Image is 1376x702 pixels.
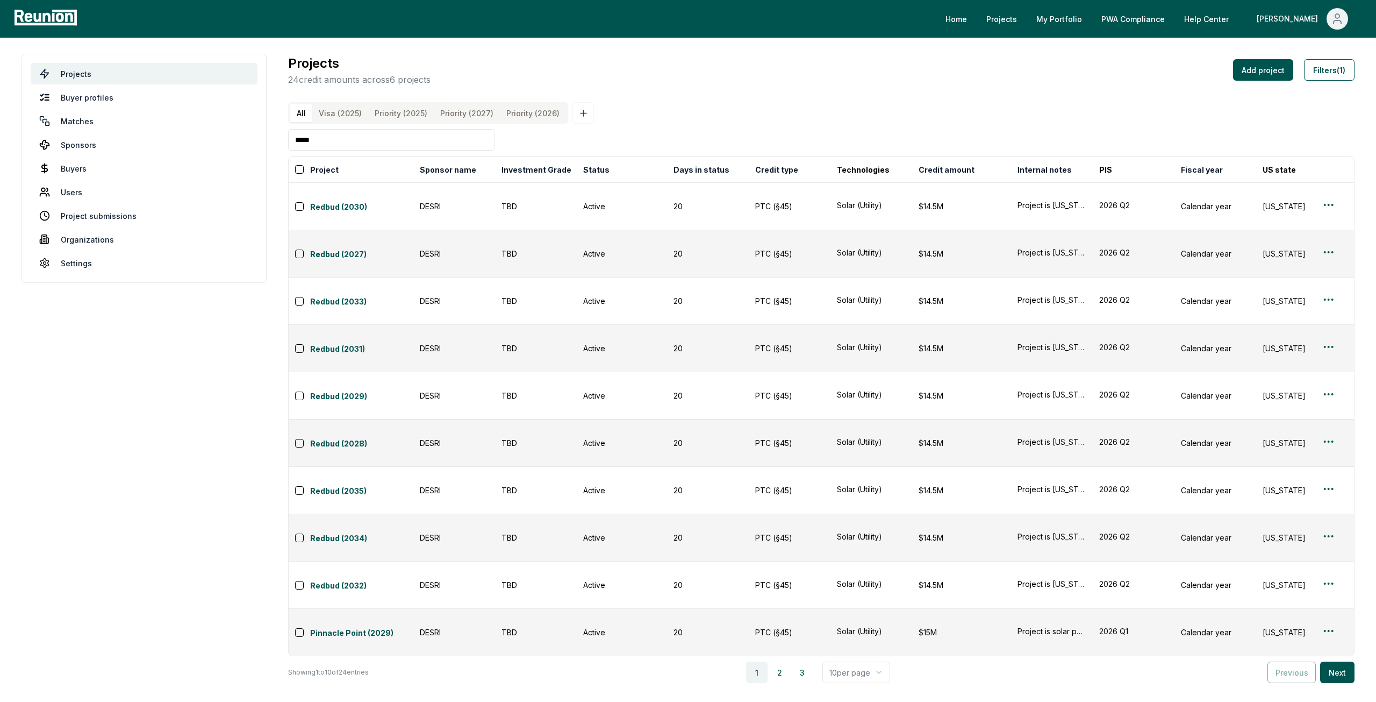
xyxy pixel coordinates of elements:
[755,295,824,307] div: PTC (§45)
[308,159,341,180] button: Project
[1263,248,1331,259] div: [US_STATE]
[837,578,906,590] button: Solar (Utility)
[310,343,413,356] a: Redbud (2031)
[1233,59,1293,81] button: Add project
[673,437,742,449] div: 20
[919,201,1005,212] div: $14.5M
[1099,389,1168,400] button: 2026 Q2
[310,530,413,545] button: Redbud (2034)
[420,248,489,259] div: DESRI
[1099,342,1168,353] div: 2026 Q2
[755,532,824,543] div: PTC (§45)
[673,579,742,591] div: 20
[837,626,906,637] button: Solar (Utility)
[420,532,489,543] div: DESRI
[501,627,570,638] div: TBD
[1263,532,1331,543] div: [US_STATE]
[937,8,1365,30] nav: Main
[746,662,768,683] button: 1
[288,667,369,678] p: Showing 1 to 10 of 24 entries
[310,627,413,640] a: Pinnacle Point (2029)
[310,249,413,261] a: Redbud (2027)
[1028,8,1091,30] a: My Portfolio
[1099,247,1168,258] div: 2026 Q2
[1017,200,1086,211] button: Project is [US_STATE] Solar II, just the Solar portion. Solar is $145 -155m in PTC for 2026.
[1015,159,1074,180] button: Internal notes
[1017,342,1086,353] button: Project is [US_STATE] Solar II, just the Solar portion. Solar is $145 -155m in PTC for 2026.
[310,246,413,261] button: Redbud (2027)
[1017,389,1086,400] button: Project is [US_STATE] Solar II, just the Solar portion. Solar is $145 -155m in PTC for 2026.
[1257,8,1322,30] div: [PERSON_NAME]
[755,437,824,449] div: PTC (§45)
[310,533,413,545] a: Redbud (2034)
[837,531,906,542] div: Solar (Utility)
[583,532,661,543] div: Active
[1248,8,1357,30] button: [PERSON_NAME]
[368,104,434,122] button: Priority (2025)
[1263,390,1331,401] div: [US_STATE]
[1017,247,1086,258] button: Project is [US_STATE] Solar II, just the Solar portion. Solar is $145 -155m in PTC for 2026.
[1099,626,1168,637] div: 2026 Q1
[978,8,1026,30] a: Projects
[837,247,906,258] button: Solar (Utility)
[420,579,489,591] div: DESRI
[1017,484,1086,495] button: Project is [US_STATE] Solar II, just the Solar portion. Solar is $145 -155m in PTC for 2026.
[499,159,574,180] button: Investment Grade
[1181,532,1250,543] div: Calendar year
[1099,578,1168,590] div: 2026 Q2
[31,252,257,274] a: Settings
[837,342,906,353] button: Solar (Utility)
[501,201,570,212] div: TBD
[1099,436,1168,448] button: 2026 Q2
[755,248,824,259] div: PTC (§45)
[434,104,500,122] button: Priority (2027)
[791,662,813,683] button: 3
[919,390,1005,401] div: $14.5M
[501,579,570,591] div: TBD
[1181,579,1250,591] div: Calendar year
[1017,436,1086,448] button: Project is [US_STATE] Solar II, just the Solar portion. Solar is $145 -155m in PTC for 2026.
[1099,484,1168,495] div: 2026 Q2
[1263,295,1331,307] div: [US_STATE]
[288,73,431,86] p: 24 credit amounts across 6 projects
[583,201,661,212] div: Active
[420,627,489,638] div: DESRI
[312,104,368,122] button: Visa (2025)
[919,343,1005,354] div: $14.5M
[310,391,413,403] a: Redbud (2029)
[310,580,413,593] a: Redbud (2032)
[583,579,661,591] div: Active
[919,485,1005,496] div: $14.5M
[1263,579,1331,591] div: [US_STATE]
[310,438,413,451] a: Redbud (2028)
[418,159,478,180] button: Sponsor name
[310,436,413,451] button: Redbud (2028)
[1181,343,1250,354] div: Calendar year
[673,343,742,354] div: 20
[1263,201,1331,212] div: [US_STATE]
[837,484,906,495] button: Solar (Utility)
[1320,662,1354,683] button: Next
[420,343,489,354] div: DESRI
[837,200,906,211] button: Solar (Utility)
[1099,200,1168,211] div: 2026 Q2
[501,390,570,401] div: TBD
[673,248,742,259] div: 20
[500,104,566,122] button: Priority (2026)
[919,295,1005,307] div: $14.5M
[837,436,906,448] button: Solar (Utility)
[31,205,257,226] a: Project submissions
[837,389,906,400] div: Solar (Utility)
[1099,531,1168,542] button: 2026 Q2
[420,485,489,496] div: DESRI
[581,159,612,180] button: Status
[837,294,906,306] button: Solar (Utility)
[31,110,257,132] a: Matches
